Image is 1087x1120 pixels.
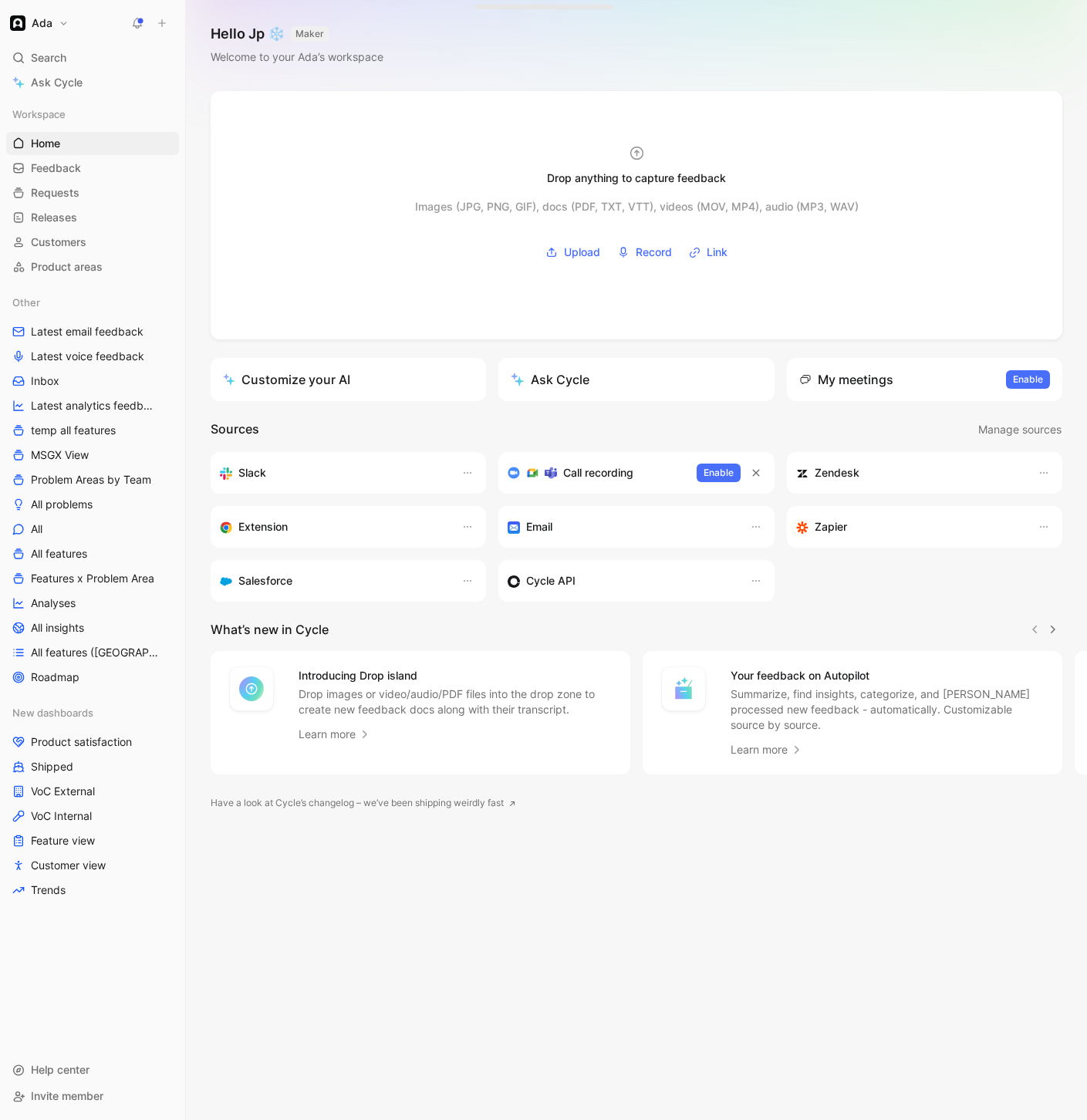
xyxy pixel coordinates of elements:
span: Latest voice feedback [31,349,144,364]
a: Latest voice feedback [6,345,179,368]
span: All problems [31,497,93,512]
a: VoC Internal [6,805,179,828]
h3: Cycle API [526,572,576,590]
a: Latest email feedback [6,320,179,343]
p: Drop images or video/audio/PDF files into the drop zone to create new feedback docs along with th... [299,687,612,717]
span: Feature view [31,833,95,848]
div: Capture feedback from anywhere on the web [220,518,446,536]
button: MAKER [291,26,329,42]
a: All problems [6,493,179,516]
span: Customers [31,234,86,250]
h2: Sources [211,420,259,440]
a: Customers [6,231,179,254]
a: Inbox [6,369,179,393]
a: All features [6,542,179,565]
a: All features ([GEOGRAPHIC_DATA]) [6,641,179,664]
div: Forward emails to your feedback inbox [508,518,734,536]
div: New dashboards [6,701,179,724]
span: Requests [31,185,79,201]
h3: Email [526,518,552,536]
button: Enable [1006,370,1050,389]
span: Search [31,49,66,67]
a: Requests [6,181,179,204]
span: All insights [31,620,84,636]
span: Inbox [31,373,59,389]
a: Product satisfaction [6,730,179,754]
div: Welcome to your Ada’s workspace [211,48,383,66]
div: Sync customers and create docs [796,464,1022,482]
a: Feedback [6,157,179,180]
span: Customer view [31,858,106,873]
div: Ask Cycle [511,370,589,389]
span: Product satisfaction [31,734,132,750]
a: VoC External [6,780,179,803]
a: Learn more [299,725,371,744]
span: Latest analytics feedback [31,398,158,413]
h1: Hello Jp ❄️ [211,25,383,43]
div: New dashboardsProduct satisfactionShippedVoC ExternalVoC InternalFeature viewCustomer viewTrends [6,701,179,902]
span: Invite member [31,1089,103,1102]
button: Enable [697,464,741,482]
a: Customize your AI [211,358,486,401]
span: Latest email feedback [31,324,143,339]
span: All features ([GEOGRAPHIC_DATA]) [31,645,161,660]
a: Trends [6,879,179,902]
span: All features [31,546,87,562]
span: MSGX View [31,447,89,463]
span: Link [707,243,727,261]
div: Help center [6,1058,179,1081]
span: VoC Internal [31,808,92,824]
div: Customize your AI [223,370,350,389]
a: Have a look at Cycle’s changelog – we’ve been shipping weirdly fast [211,795,516,811]
span: VoC External [31,784,95,799]
span: Product areas [31,259,103,275]
button: Upload [540,241,606,264]
span: Help center [31,1063,89,1076]
div: Images (JPG, PNG, GIF), docs (PDF, TXT, VTT), videos (MOV, MP4), audio (MP3, WAV) [415,197,859,216]
span: Releases [31,210,77,225]
h3: Zapier [815,518,847,536]
a: Home [6,132,179,155]
a: Features x Problem Area [6,567,179,590]
button: Record [612,241,677,264]
h3: Slack [238,464,266,482]
span: Roadmap [31,670,79,685]
button: Ask Cycle [498,358,774,401]
span: Shipped [31,759,73,774]
span: Analyses [31,595,76,611]
a: Learn more [731,740,803,759]
span: Feedback [31,160,81,176]
h3: Salesforce [238,572,292,590]
a: Analyses [6,592,179,615]
div: Sync your customers, send feedback and get updates in Slack [220,464,446,482]
div: Invite member [6,1085,179,1108]
p: Summarize, find insights, categorize, and [PERSON_NAME] processed new feedback - automatically. C... [731,687,1044,733]
a: Problem Areas by Team [6,468,179,491]
h3: Zendesk [815,464,859,482]
a: Ask Cycle [6,71,179,94]
a: Shipped [6,755,179,778]
span: New dashboards [12,705,93,720]
span: Ask Cycle [31,73,83,92]
a: Roadmap [6,666,179,689]
span: Trends [31,882,66,898]
a: Feature view [6,829,179,852]
button: AdaAda [6,12,73,34]
a: Latest analytics feedback [6,394,179,417]
div: Record & transcribe meetings from Zoom, Meet & Teams. [508,464,684,482]
h1: Ada [32,16,52,30]
a: Releases [6,206,179,229]
div: Workspace [6,103,179,126]
a: All [6,518,179,541]
a: temp all features [6,419,179,442]
h4: Introducing Drop island [299,666,612,685]
span: Enable [704,465,734,481]
h4: Your feedback on Autopilot [731,666,1044,685]
div: My meetings [799,370,893,389]
div: OtherLatest email feedbackLatest voice feedbackInboxLatest analytics feedbacktemp all featuresMSG... [6,291,179,689]
span: All [31,521,42,537]
a: Customer view [6,854,179,877]
div: Sync customers & send feedback from custom sources. Get inspired by our favorite use case [508,572,734,590]
span: Other [12,295,40,310]
img: Ada [10,15,25,31]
